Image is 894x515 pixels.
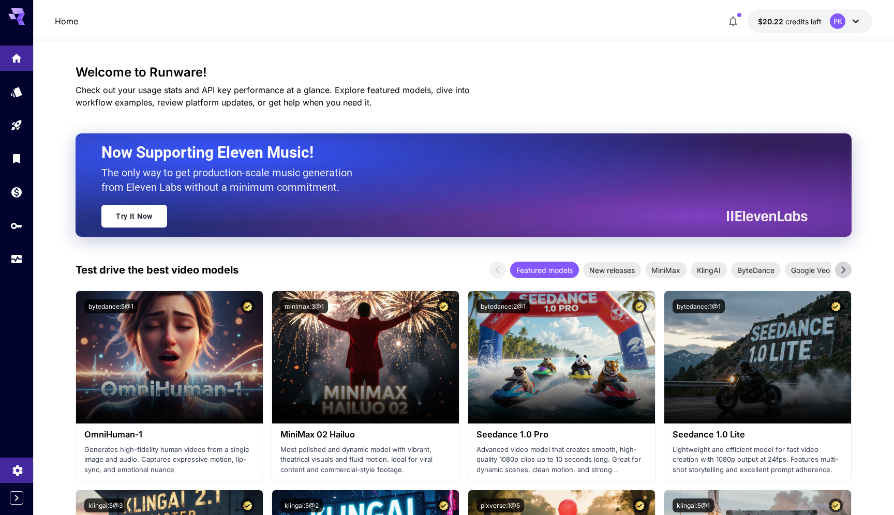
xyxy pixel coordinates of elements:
button: pixverse:1@5 [476,498,524,512]
div: KlingAI [691,262,727,278]
span: New releases [583,265,641,276]
div: ByteDance [731,262,781,278]
div: Home [10,49,23,62]
span: $20.22 [758,17,785,26]
p: Generates high-fidelity human videos from a single image and audio. Captures expressive motion, l... [84,445,255,475]
span: KlingAI [691,265,727,276]
button: klingai:5@1 [673,498,714,512]
h3: Seedance 1.0 Lite [673,430,843,440]
div: Library [10,149,23,162]
div: Featured models [510,262,579,278]
div: Wallet [10,186,23,199]
div: Playground [10,115,23,128]
div: Models [10,82,23,95]
p: Lightweight and efficient model for fast video creation with 1080p output at 24fps. Features mult... [673,445,843,475]
span: MiniMax [645,265,687,276]
nav: breadcrumb [55,15,78,27]
p: Test drive the best video models [76,262,239,278]
p: Advanced video model that creates smooth, high-quality 1080p clips up to 10 seconds long. Great f... [476,445,647,475]
span: ByteDance [731,265,781,276]
div: MiniMax [645,262,687,278]
h3: OmniHuman‑1 [84,430,255,440]
div: $20.2229 [758,16,822,27]
div: API Keys [10,219,23,232]
a: Home [55,15,78,27]
p: The only way to get production-scale music generation from Eleven Labs without a minimum commitment. [101,165,360,194]
div: New releases [583,262,641,278]
button: $20.2229PK [748,9,872,33]
span: Google Veo [785,265,836,276]
h3: Welcome to Runware! [76,65,852,80]
h2: Now Supporting Eleven Music! [101,143,800,162]
img: alt [76,291,263,423]
button: bytedance:1@1 [673,299,725,313]
button: klingai:5@2 [280,498,323,512]
button: minimax:3@1 [280,299,328,313]
button: bytedance:2@1 [476,299,530,313]
p: Most polished and dynamic model with vibrant, theatrical visuals and fluid motion. Ideal for vira... [280,445,451,475]
a: Try It Now [101,205,167,228]
h3: Seedance 1.0 Pro [476,430,647,440]
span: Check out your usage stats and API key performance at a glance. Explore featured models, dive int... [76,85,470,108]
div: PK [830,13,845,29]
button: klingai:5@3 [84,498,127,512]
button: Certified Model – Vetted for best performance and includes a commercial license. [437,498,451,512]
img: alt [468,291,655,423]
button: Certified Model – Vetted for best performance and includes a commercial license. [829,498,843,512]
span: credits left [785,17,822,26]
button: bytedance:5@1 [84,299,138,313]
div: Settings [11,461,24,474]
div: Google Veo [785,262,836,278]
span: Featured models [510,265,579,276]
img: alt [664,291,851,423]
button: Certified Model – Vetted for best performance and includes a commercial license. [633,498,647,512]
button: Certified Model – Vetted for best performance and includes a commercial license. [633,299,647,313]
img: alt [272,291,459,423]
button: Certified Model – Vetted for best performance and includes a commercial license. [437,299,451,313]
button: Certified Model – Vetted for best performance and includes a commercial license. [241,498,255,512]
button: Certified Model – Vetted for best performance and includes a commercial license. [829,299,843,313]
h3: MiniMax 02 Hailuo [280,430,451,440]
button: Expand sidebar [10,491,23,505]
button: Certified Model – Vetted for best performance and includes a commercial license. [241,299,255,313]
div: Usage [10,253,23,266]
